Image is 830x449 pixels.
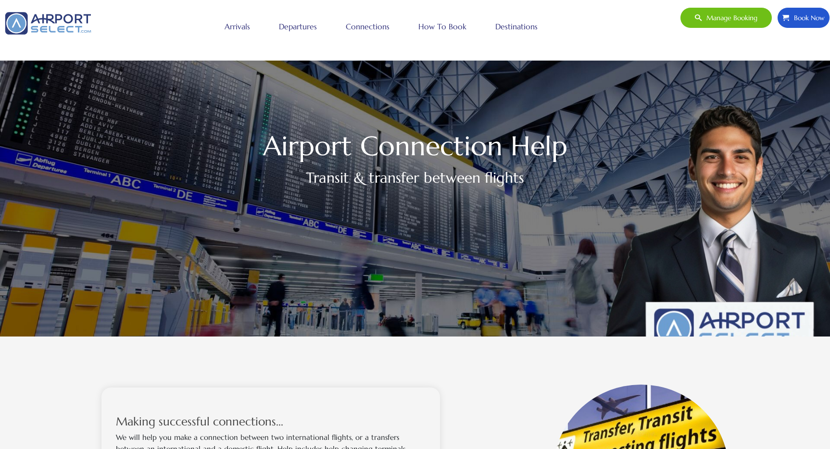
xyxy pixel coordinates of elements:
a: Arrivals [222,14,252,38]
a: How to book [416,14,469,38]
h1: Airport Connection Help [101,135,729,157]
a: Connections [343,14,392,38]
a: Departures [277,14,319,38]
a: Manage booking [680,7,772,28]
span: Manage booking [702,8,757,28]
a: Destinations [493,14,540,38]
h2: Making successful connections... [116,416,426,427]
h2: Transit & transfer between flights [101,167,729,188]
a: Book Now [777,7,830,28]
span: Book Now [789,8,825,28]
